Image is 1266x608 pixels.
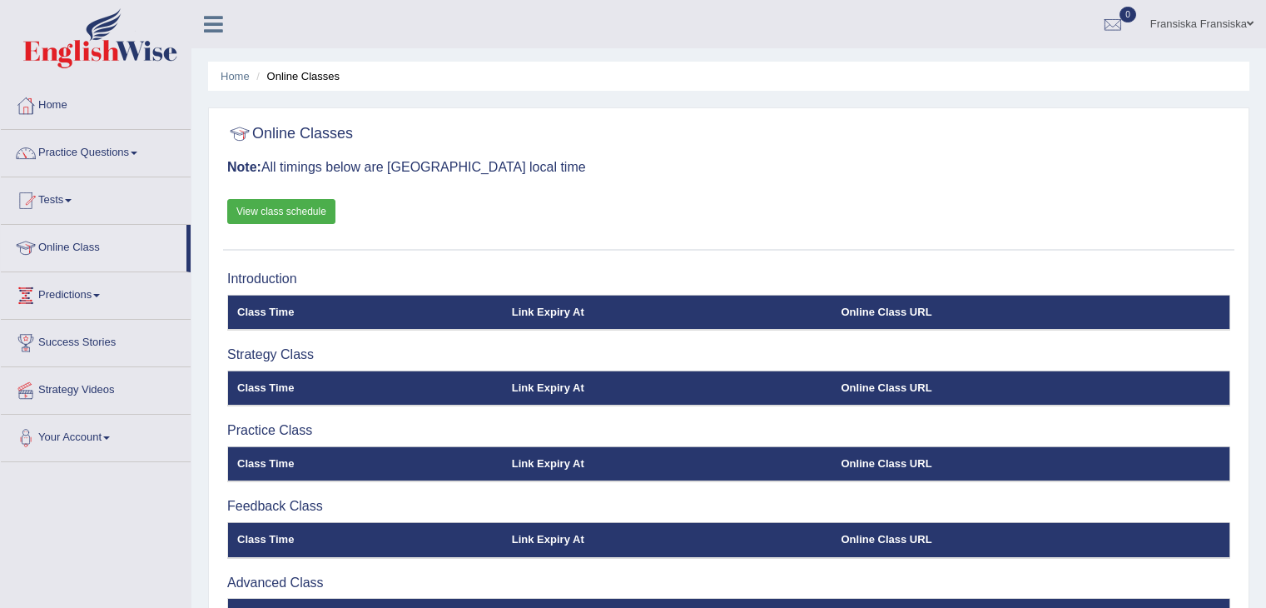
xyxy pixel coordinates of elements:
[228,295,503,330] th: Class Time
[1,130,191,172] a: Practice Questions
[1,320,191,361] a: Success Stories
[227,347,1230,362] h3: Strategy Class
[227,160,1230,175] h3: All timings below are [GEOGRAPHIC_DATA] local time
[228,446,503,481] th: Class Time
[503,446,832,481] th: Link Expiry At
[503,295,832,330] th: Link Expiry At
[227,122,353,147] h2: Online Classes
[503,371,832,406] th: Link Expiry At
[1120,7,1136,22] span: 0
[832,295,1230,330] th: Online Class URL
[228,522,503,557] th: Class Time
[1,225,186,267] a: Online Class
[227,199,335,224] a: View class schedule
[1,272,191,314] a: Predictions
[832,446,1230,481] th: Online Class URL
[1,177,191,219] a: Tests
[227,423,1230,438] h3: Practice Class
[1,82,191,124] a: Home
[1,367,191,409] a: Strategy Videos
[221,70,250,82] a: Home
[227,272,1230,287] h3: Introduction
[227,160,261,174] b: Note:
[503,522,832,557] th: Link Expiry At
[1,415,191,456] a: Your Account
[228,371,503,406] th: Class Time
[832,522,1230,557] th: Online Class URL
[832,371,1230,406] th: Online Class URL
[227,499,1230,514] h3: Feedback Class
[252,68,340,84] li: Online Classes
[227,576,1230,591] h3: Advanced Class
